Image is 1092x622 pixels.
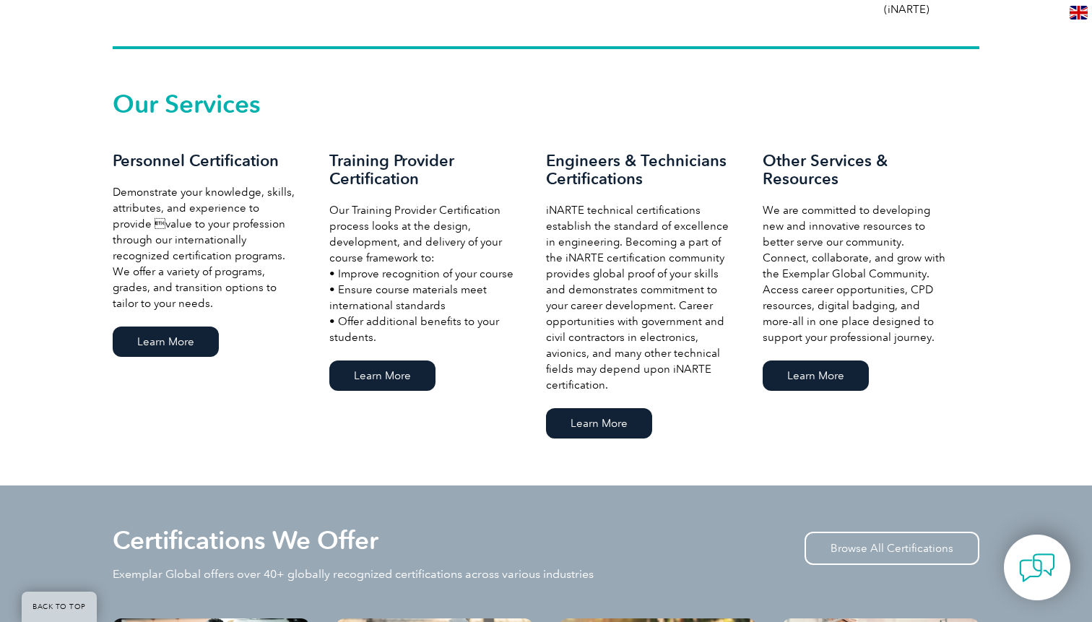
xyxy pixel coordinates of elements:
[113,92,979,116] h2: Our Services
[329,152,517,188] h3: Training Provider Certification
[113,184,300,311] p: Demonstrate your knowledge, skills, attributes, and experience to provide value to your professi...
[113,566,594,582] p: Exemplar Global offers over 40+ globally recognized certifications across various industries
[329,202,517,345] p: Our Training Provider Certification process looks at the design, development, and delivery of you...
[805,532,979,565] a: Browse All Certifications
[22,592,97,622] a: BACK TO TOP
[329,360,435,391] a: Learn More
[546,408,652,439] a: Learn More
[546,152,734,188] h3: Engineers & Technicians Certifications
[763,202,950,345] p: We are committed to developing new and innovative resources to better serve our community. Connec...
[763,360,869,391] a: Learn More
[113,152,300,170] h3: Personnel Certification
[763,152,950,188] h3: Other Services & Resources
[113,529,378,552] h2: Certifications We Offer
[113,327,219,357] a: Learn More
[1019,550,1055,586] img: contact-chat.png
[546,202,734,393] p: iNARTE technical certifications establish the standard of excellence in engineering. Becoming a p...
[1070,6,1088,20] img: en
